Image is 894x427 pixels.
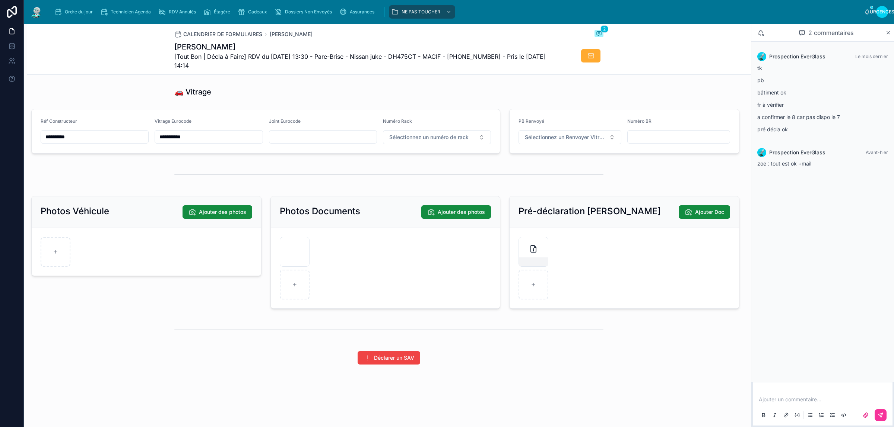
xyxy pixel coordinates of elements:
font: a confirmer le 8 car pas dispo le 7 [757,114,840,120]
font: Sélectionnez un numéro de rack [389,134,469,140]
button: Bouton de sélection [383,130,491,144]
font: [PERSON_NAME] [270,31,313,37]
font: Ajouter des photos [199,209,246,215]
font: Réf Constructeur [41,118,77,124]
font: fr à vérifier [757,102,784,108]
font: Ajouter Doc [695,209,724,215]
font: 2 [603,26,606,32]
font: Le mois dernier [855,54,888,59]
div: contenu déroulant [49,4,864,20]
button: Déclarer un SAV [358,351,420,365]
font: Photos Véhicule [41,206,109,216]
font: Numéro Rack [383,118,412,124]
font: EverGlass [801,53,825,60]
a: CALENDRIER DE FORMULAIRES [174,30,262,38]
button: Ajouter des photos [421,205,491,219]
font: Étagère [214,9,230,15]
font: [Tout Bon | Décla à Faire] RDV du [DATE] 13:30 - Pare-Brise - Nissan juke - DH475CT - MACIF - [PH... [174,53,546,69]
font: Numéro BR [627,118,652,124]
font: RDV Annulés [169,9,196,15]
a: RDV Annulés [156,5,201,19]
font: EverGlass [801,149,825,155]
font: Cadeaux [248,9,267,15]
button: Ajouter Doc [679,205,730,219]
font: Assurances [350,9,374,15]
font: pré décla ok [757,126,788,132]
font: 2 commentaires [808,29,853,36]
font: Vitrage Eurocode [155,118,191,124]
font: zoe : tout est ok +mail [757,160,811,167]
font: pb [757,77,764,83]
font: CALENDRIER DE FORMULAIRES [183,31,262,37]
font: Sélectionnez un Renvoyer Vitrage [525,134,609,140]
a: Étagère [201,5,235,19]
font: Ordre du jour [65,9,93,15]
font: Prospection [769,53,799,60]
a: Dossiers Non Envoyés [272,5,337,19]
font: Joint Eurocode [269,118,301,124]
button: Ajouter des photos [183,205,252,219]
font: Avant-hier [866,150,888,155]
font: tk [757,65,762,71]
font: Technicien Agenda [111,9,151,15]
font: [PERSON_NAME] [174,42,235,51]
font: NE PAS TOUCHER [402,9,440,15]
a: NE PAS TOUCHER [389,5,455,19]
font: bâtiment ok [757,89,786,96]
font: Ajouter des photos [438,209,485,215]
button: 2 [595,30,603,39]
button: Bouton de sélection [519,130,621,144]
a: Cadeaux [235,5,272,19]
a: [PERSON_NAME] [270,30,313,38]
font: Prospection [769,149,799,155]
a: Assurances [337,5,380,19]
font: Photos Documents [280,206,360,216]
a: Ordre du jour [52,5,98,19]
font: PB Renvoyé [519,118,544,124]
font: Pré-déclaration [PERSON_NAME] [519,206,661,216]
img: Logo de l'application [30,6,43,18]
font: 🚗 Vitrage [174,87,211,96]
font: Dossiers Non Envoyés [285,9,332,15]
a: Technicien Agenda [98,5,156,19]
font: Déclarer un SAV [374,354,414,361]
